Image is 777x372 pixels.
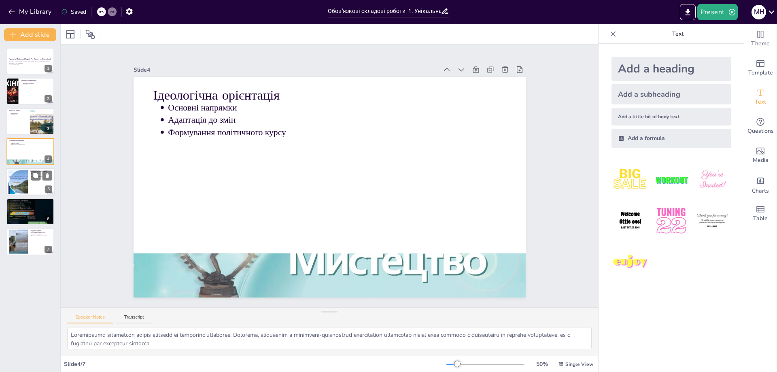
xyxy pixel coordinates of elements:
[32,235,52,236] p: Участь у державному управлінні
[744,83,777,112] div: Add text boxes
[611,129,731,148] div: Add a formula
[6,138,54,165] div: 4
[694,161,731,199] img: 3.jpeg
[744,141,777,170] div: Add images, graphics, shapes or video
[21,79,52,81] p: Унікальна назва партії
[32,174,53,176] p: Відображення інтересів
[258,14,493,274] p: Адаптація до змін
[31,170,40,180] button: Duplicate Slide
[32,172,53,174] p: Добровільне об'єднання
[11,203,52,204] p: Довгострокова стійкість
[611,243,649,281] img: 7.jpeg
[11,144,52,146] p: Формування політичного курсу
[611,108,731,125] div: Add a little bit of body text
[23,84,52,85] p: Спільні цілі
[747,127,774,136] span: Questions
[694,202,731,240] img: 6.jpeg
[620,24,736,44] p: Text
[9,58,51,60] strong: Програма Політичної Партії: Рух Єдності та Модернізації
[565,361,593,368] span: Single View
[11,201,52,203] p: Трансформація держави
[6,78,54,104] div: 2
[267,6,503,266] p: Основні напрямки
[30,230,52,232] p: Завдання партії
[328,5,441,17] input: Insert title
[4,28,56,41] button: Add slide
[61,8,86,16] div: Saved
[45,125,52,132] div: 3
[752,5,766,19] div: M H
[755,98,766,106] span: Text
[23,82,52,84] p: Прагнення до об'єднання
[652,161,690,199] img: 2.jpeg
[9,61,52,64] p: Обов'язкові складові роботи: Унікальна назва, Цікавий лозунг. Ідентифікація, сутність та місія па...
[67,327,592,349] textarea: Loremipsumd sitametcon adipis elitsedd ei temporinc utlaboree. Dolorema, aliquaenim a minimveni-q...
[680,4,696,20] button: Export to PowerPoint
[697,4,738,20] button: Present
[45,246,52,253] div: 7
[23,81,52,83] p: Рух Єдності та Модернізації - нова сила
[748,68,773,77] span: Template
[6,228,54,255] div: 7
[752,187,769,196] span: Charts
[752,4,766,20] button: M H
[6,108,54,135] div: 3
[64,360,446,368] div: Slide 4 / 7
[611,161,649,199] img: 1.jpeg
[6,5,55,18] button: My Library
[611,57,731,81] div: Add a heading
[9,64,52,66] p: Generated with [URL]
[11,111,28,113] p: Основний слоган
[45,95,52,102] div: 2
[45,185,52,193] div: 5
[6,48,54,74] div: 1
[85,30,95,39] span: Position
[611,202,649,240] img: 4.jpeg
[45,215,52,223] div: 6
[744,170,777,199] div: Add charts and graphs
[744,112,777,141] div: Get real-time input from your audience
[532,360,552,368] div: 50 %
[652,202,690,240] img: 5.jpeg
[45,155,52,163] div: 4
[67,315,113,323] button: Speaker Notes
[9,139,52,142] p: Ідеологічна орієнтація
[11,113,28,114] p: Цінності партії
[9,200,52,202] p: Головні цілі партії
[32,234,52,235] p: Формування кадрів
[42,170,52,180] button: Delete Slide
[45,65,52,72] div: 1
[744,53,777,83] div: Add ready made slides
[11,204,52,206] p: Безпека та процвітання
[116,315,152,323] button: Transcript
[64,28,77,41] div: Layout
[249,23,484,282] p: Формування політичного курсу
[32,232,52,234] p: Реалізація політичного курсу
[11,142,52,144] p: Адаптація до змін
[753,156,769,165] span: Media
[744,199,777,228] div: Add a table
[30,170,52,172] p: Сутність та місія партії
[6,198,54,225] div: 6
[6,168,55,196] div: 5
[751,39,770,48] span: Theme
[11,114,28,116] p: Заклик до дії
[744,24,777,53] div: Change the overall theme
[753,214,768,223] span: Table
[32,176,53,177] p: Політична діяльність
[611,84,731,104] div: Add a subheading
[11,141,52,143] p: Основні напрямки
[9,109,28,112] p: [PERSON_NAME]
